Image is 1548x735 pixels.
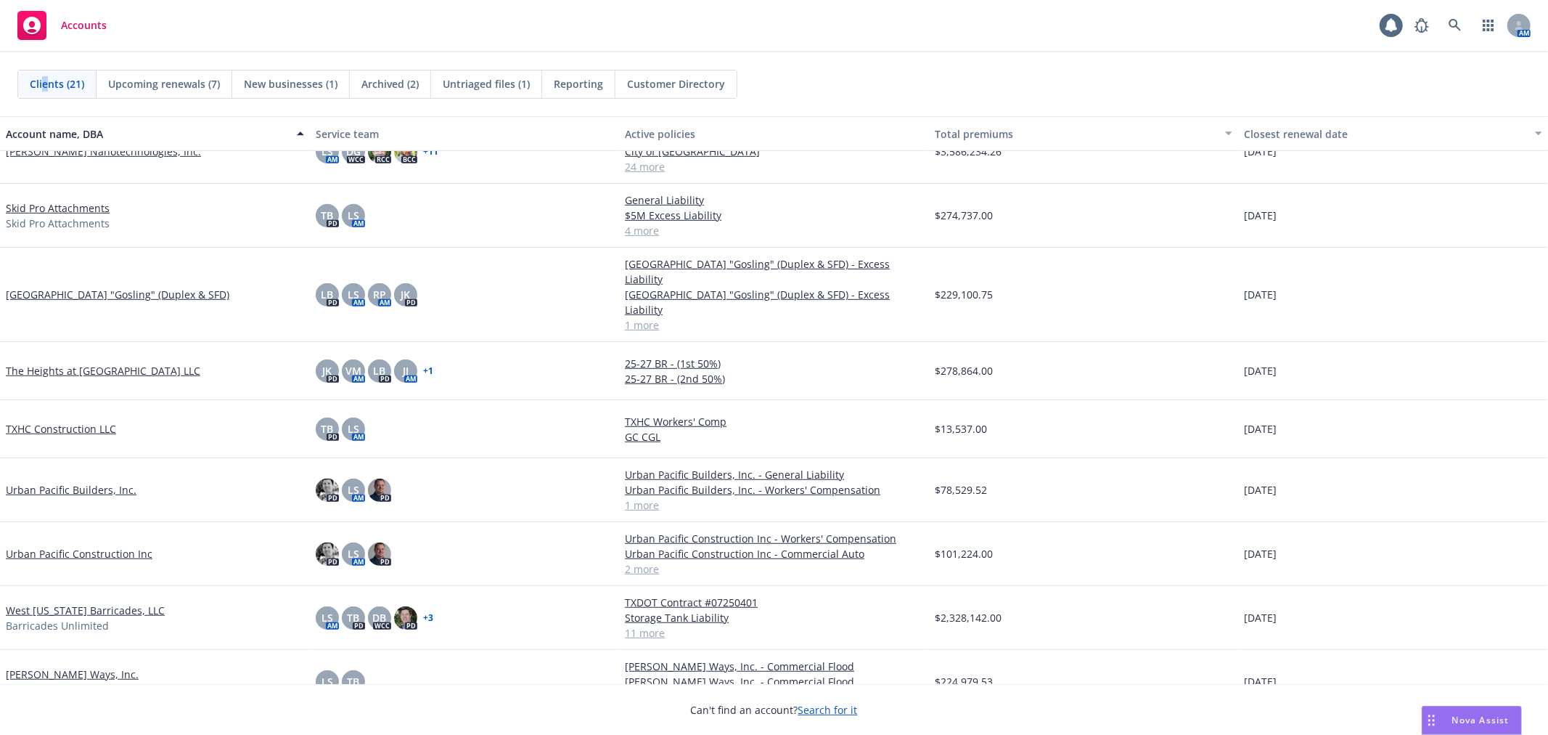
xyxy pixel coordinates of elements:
span: JK [322,363,332,378]
span: Customer Directory [627,76,725,92]
span: French Cowboys [6,682,85,697]
span: $13,537.00 [935,421,987,436]
span: [DATE] [1244,363,1277,378]
div: Active policies [625,126,923,142]
div: Closest renewal date [1244,126,1526,142]
a: Report a Bug [1407,11,1436,40]
span: TB [347,674,359,689]
span: $2,328,142.00 [935,610,1002,625]
a: 11 more [625,625,923,641]
a: TXHC Workers' Comp [625,414,923,429]
a: Urban Pacific Builders, Inc. - General Liability [625,467,923,482]
span: $101,224.00 [935,546,993,561]
span: $3,586,234.26 [935,144,1002,159]
a: 25-27 BR - (2nd 50%) [625,371,923,386]
span: [DATE] [1244,482,1277,498]
div: Account name, DBA [6,126,288,142]
a: City of [GEOGRAPHIC_DATA] [625,144,923,159]
span: Archived (2) [361,76,419,92]
span: DG [346,144,361,159]
span: LS [322,144,333,159]
a: TXHC Construction LLC [6,421,116,436]
a: Search [1441,11,1470,40]
a: [GEOGRAPHIC_DATA] "Gosling" (Duplex & SFD) - Excess Liability [625,287,923,317]
a: Urban Pacific Construction Inc - Workers' Compensation [625,531,923,546]
span: [DATE] [1244,421,1277,436]
button: Service team [310,116,620,151]
span: LS [348,546,359,561]
span: Untriaged files (1) [443,76,530,92]
span: [DATE] [1244,144,1277,159]
span: [DATE] [1244,674,1277,689]
a: The Heights at [GEOGRAPHIC_DATA] LLC [6,363,200,378]
a: + 3 [423,614,433,622]
span: LS [348,287,359,302]
span: TB [321,208,333,223]
span: Nova Assist [1452,714,1510,726]
a: Urban Pacific Builders, Inc. [6,482,136,498]
button: Closest renewal date [1238,116,1548,151]
a: Search for it [798,703,858,717]
span: Skid Pro Attachments [6,216,110,231]
span: $229,100.75 [935,287,993,302]
button: Total premiums [929,116,1239,151]
a: $5M Excess Liability [625,208,923,223]
span: New businesses (1) [244,76,337,92]
a: + 11 [423,147,438,156]
span: TB [347,610,359,625]
a: GC CGL [625,429,923,444]
span: $278,864.00 [935,363,993,378]
img: photo [394,606,417,630]
span: [DATE] [1244,208,1277,223]
span: $224,979.53 [935,674,993,689]
img: photo [394,140,417,163]
a: Switch app [1474,11,1503,40]
img: photo [316,479,339,502]
a: Accounts [12,5,112,46]
img: photo [368,140,391,163]
span: [DATE] [1244,610,1277,625]
a: Urban Pacific Construction Inc [6,546,152,561]
span: LS [348,482,359,498]
a: [GEOGRAPHIC_DATA] "Gosling" (Duplex & SFD) - Excess Liability [625,256,923,287]
span: RP [373,287,386,302]
a: 1 more [625,498,923,513]
span: LS [348,421,359,436]
span: Clients (21) [30,76,84,92]
a: Urban Pacific Builders, Inc. - Workers' Compensation [625,482,923,498]
a: Skid Pro Attachments [6,200,110,216]
div: Service team [316,126,614,142]
a: 24 more [625,159,923,174]
span: [DATE] [1244,287,1277,302]
span: Can't find an account? [691,702,858,718]
span: LB [373,363,385,378]
span: JJ [403,363,409,378]
a: 1 more [625,317,923,333]
img: photo [368,543,391,566]
a: General Liability [625,192,923,208]
span: Reporting [554,76,603,92]
span: Accounts [61,20,107,31]
a: 2 more [625,561,923,577]
a: TXDOT Contract #07250401 [625,595,923,610]
span: LS [322,610,333,625]
img: photo [316,543,339,566]
img: photo [368,479,391,502]
a: + 1 [423,367,433,375]
button: Nova Assist [1422,706,1522,735]
a: [GEOGRAPHIC_DATA] "Gosling" (Duplex & SFD) [6,287,229,302]
button: Active policies [619,116,929,151]
a: 25-27 BR - (1st 50%) [625,356,923,371]
span: DB [372,610,386,625]
a: Storage Tank Liability [625,610,923,625]
a: [PERSON_NAME] Ways, Inc. - Commercial Flood [625,674,923,689]
span: [DATE] [1244,546,1277,561]
div: Drag to move [1422,707,1441,734]
span: TB [321,421,333,436]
